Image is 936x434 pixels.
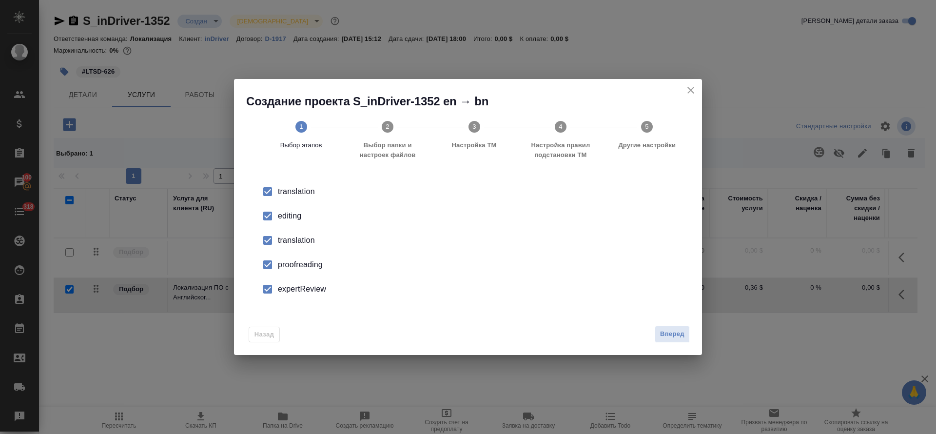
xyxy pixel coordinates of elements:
span: Настройка ТМ [435,140,513,150]
button: Вперед [655,326,690,343]
span: Выбор этапов [262,140,340,150]
span: Настройка правил подстановки TM [521,140,600,160]
button: close [683,83,698,98]
div: proofreading [278,259,679,271]
div: translation [278,186,679,197]
text: 3 [472,123,476,130]
span: Вперед [660,329,684,340]
h2: Создание проекта S_inDriver-1352 en → bn [246,94,702,109]
text: 1 [299,123,303,130]
span: Выбор папки и настроек файлов [348,140,427,160]
text: 4 [559,123,562,130]
div: translation [278,235,679,246]
text: 5 [645,123,649,130]
text: 2 [386,123,389,130]
span: Другие настройки [608,140,686,150]
div: editing [278,210,679,222]
div: expertReview [278,283,679,295]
